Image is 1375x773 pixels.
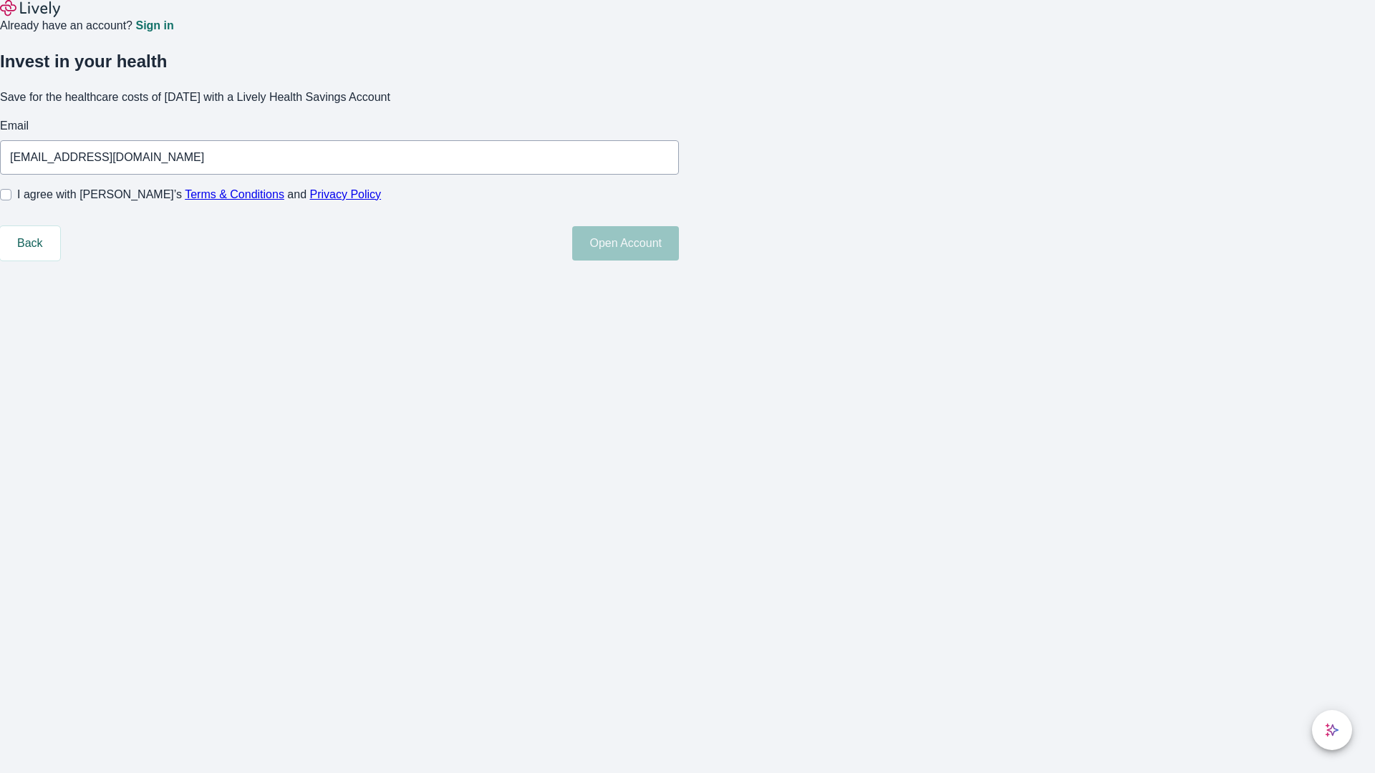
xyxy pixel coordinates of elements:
a: Sign in [135,20,173,31]
button: chat [1312,710,1352,750]
span: I agree with [PERSON_NAME]’s and [17,186,381,203]
a: Privacy Policy [310,188,382,200]
a: Terms & Conditions [185,188,284,200]
svg: Lively AI Assistant [1325,723,1339,737]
